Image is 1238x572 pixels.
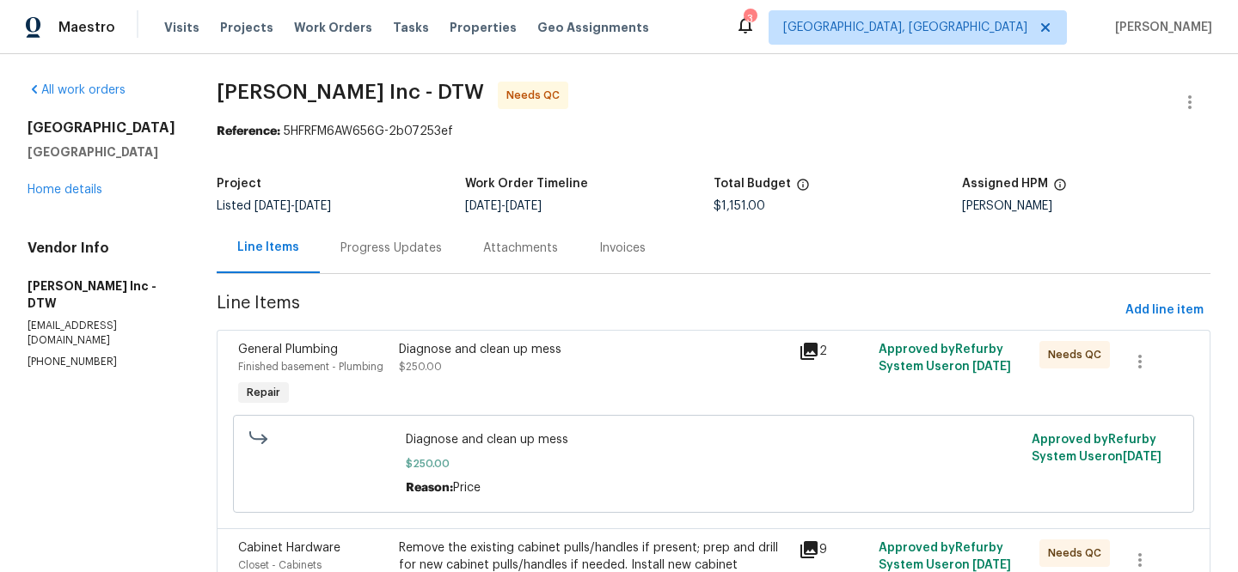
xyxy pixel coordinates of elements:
h5: Project [217,178,261,190]
div: Diagnose and clean up mess [399,341,789,358]
h2: [GEOGRAPHIC_DATA] [28,119,175,137]
span: Add line item [1125,300,1204,321]
p: [PHONE_NUMBER] [28,355,175,369]
span: Closet - Cabinets [238,560,322,570]
span: Projects [220,19,273,36]
span: Listed [217,200,331,212]
span: Needs QC [1048,346,1108,363]
span: General Plumbing [238,344,338,356]
span: Price [453,482,481,494]
h4: Vendor Info [28,240,175,257]
span: $250.00 [406,455,1021,472]
span: Visits [164,19,199,36]
a: Home details [28,184,102,196]
button: Add line item [1118,295,1210,326]
a: All work orders [28,84,126,96]
span: Maestro [58,19,115,36]
span: Work Orders [294,19,372,36]
span: Properties [450,19,517,36]
span: $250.00 [399,362,442,372]
span: [DATE] [972,559,1011,571]
span: Diagnose and clean up mess [406,431,1021,448]
h5: [PERSON_NAME] Inc - DTW [28,277,175,312]
span: Approved by Refurby System User on [879,344,1011,373]
div: 3 [744,10,756,27]
span: $1,151.00 [714,200,765,212]
span: Reason: [406,482,453,494]
span: [DATE] [972,361,1011,373]
span: - [254,200,331,212]
span: Needs QC [506,87,567,104]
p: [EMAIL_ADDRESS][DOMAIN_NAME] [28,319,175,348]
span: [DATE] [254,200,291,212]
h5: Work Order Timeline [465,178,588,190]
span: Approved by Refurby System User on [879,542,1011,571]
div: Progress Updates [340,240,442,257]
span: Cabinet Hardware [238,542,340,554]
span: [PERSON_NAME] [1108,19,1212,36]
span: [PERSON_NAME] Inc - DTW [217,82,484,102]
div: [PERSON_NAME] [962,200,1210,212]
span: The total cost of line items that have been proposed by Opendoor. This sum includes line items th... [796,178,810,200]
span: [DATE] [506,200,542,212]
div: 5HFRFM6AW656G-2b07253ef [217,123,1210,140]
span: [GEOGRAPHIC_DATA], [GEOGRAPHIC_DATA] [783,19,1027,36]
span: Approved by Refurby System User on [1032,434,1161,463]
span: Tasks [393,21,429,33]
div: Invoices [599,240,646,257]
span: Geo Assignments [537,19,649,36]
b: Reference: [217,125,280,137]
div: 9 [799,539,868,560]
span: [DATE] [295,200,331,212]
h5: [GEOGRAPHIC_DATA] [28,143,175,161]
span: Finished basement - Plumbing [238,362,383,372]
span: The hpm assigned to this work order. [1053,178,1067,200]
div: Line Items [237,239,299,256]
span: Line Items [217,295,1118,326]
span: - [465,200,542,212]
span: [DATE] [1123,451,1161,463]
div: 2 [799,341,868,362]
div: Attachments [483,240,558,257]
span: Needs QC [1048,545,1108,562]
h5: Total Budget [714,178,791,190]
span: [DATE] [465,200,501,212]
span: Repair [240,384,287,401]
h5: Assigned HPM [962,178,1048,190]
